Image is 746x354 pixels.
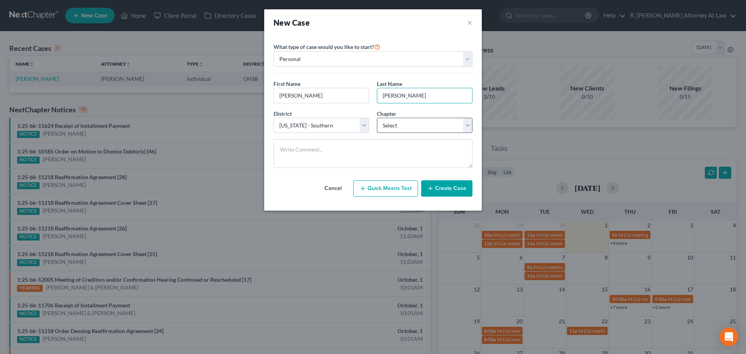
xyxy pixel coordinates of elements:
span: Last Name [377,80,402,87]
span: Chapter [377,110,396,117]
button: Quick Means Test [353,180,418,197]
span: First Name [274,80,300,87]
button: Create Case [421,180,472,197]
input: Enter Last Name [377,88,472,103]
div: Open Intercom Messenger [720,328,738,346]
button: × [467,17,472,28]
button: Cancel [316,181,350,196]
strong: New Case [274,18,310,27]
span: District [274,110,292,117]
label: What type of case would you like to start? [274,42,380,51]
input: Enter First Name [274,88,369,103]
